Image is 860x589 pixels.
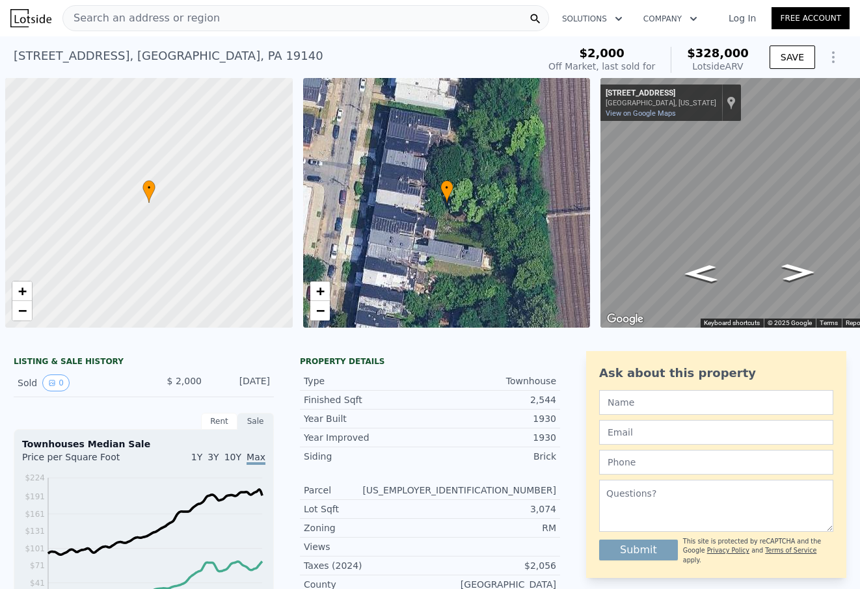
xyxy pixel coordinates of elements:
[12,301,32,321] a: Zoom out
[304,540,430,553] div: Views
[304,559,430,572] div: Taxes (2024)
[548,60,655,73] div: Off Market, last sold for
[599,540,678,560] button: Submit
[604,311,647,328] img: Google
[18,374,133,391] div: Sold
[304,431,430,444] div: Year Improved
[765,547,816,554] a: Terms of Service
[25,492,45,501] tspan: $191
[430,450,556,463] div: Brick
[430,412,556,425] div: 1930
[10,9,51,27] img: Lotside
[727,96,736,110] a: Show location on map
[704,319,760,328] button: Keyboard shortcuts
[25,544,45,553] tspan: $101
[707,547,749,554] a: Privacy Policy
[310,281,330,301] a: Zoom in
[670,261,732,286] path: Go North, N 21st St
[633,7,708,31] button: Company
[768,319,812,326] span: © 2025 Google
[247,452,265,465] span: Max
[430,559,556,572] div: $2,056
[430,393,556,406] div: 2,544
[304,484,362,497] div: Parcel
[713,12,772,25] a: Log In
[606,99,716,107] div: [GEOGRAPHIC_DATA], [US_STATE]
[30,561,45,570] tspan: $71
[191,452,202,462] span: 1Y
[25,527,45,536] tspan: $131
[362,484,556,497] div: [US_EMPLOYER_IDENTIFICATION_NUMBER]
[316,302,324,319] span: −
[440,182,453,194] span: •
[18,283,27,299] span: +
[770,46,815,69] button: SAVE
[300,356,560,367] div: Property details
[552,7,633,31] button: Solutions
[440,180,453,203] div: •
[201,413,237,430] div: Rent
[599,420,833,445] input: Email
[820,319,838,326] a: Terms (opens in new tab)
[237,413,274,430] div: Sale
[304,412,430,425] div: Year Built
[208,452,219,462] span: 3Y
[30,579,45,588] tspan: $41
[430,431,556,444] div: 1930
[12,281,32,301] a: Zoom in
[606,88,716,99] div: [STREET_ADDRESS]
[22,451,144,471] div: Price per Square Foot
[606,109,676,118] a: View on Google Maps
[212,374,270,391] div: [DATE]
[14,47,323,65] div: [STREET_ADDRESS] , [GEOGRAPHIC_DATA] , PA 19140
[683,537,833,565] div: This site is protected by reCAPTCHA and the Google and apply.
[42,374,70,391] button: View historical data
[599,450,833,475] input: Phone
[142,182,155,194] span: •
[25,510,45,519] tspan: $161
[687,46,749,60] span: $328,000
[599,390,833,415] input: Name
[579,46,624,60] span: $2,000
[430,521,556,534] div: RM
[167,376,202,386] span: $ 2,000
[304,393,430,406] div: Finished Sqft
[22,438,265,451] div: Townhouses Median Sale
[304,521,430,534] div: Zoning
[772,7,850,29] a: Free Account
[18,302,27,319] span: −
[316,283,324,299] span: +
[224,452,241,462] span: 10Y
[599,364,833,382] div: Ask about this property
[820,44,846,70] button: Show Options
[63,10,220,26] span: Search an address or region
[304,374,430,387] div: Type
[430,503,556,516] div: 3,074
[304,450,430,463] div: Siding
[768,259,829,285] path: Go South, N 21st St
[604,311,647,328] a: Open this area in Google Maps (opens a new window)
[430,374,556,387] div: Townhouse
[142,180,155,203] div: •
[14,356,274,369] div: LISTING & SALE HISTORY
[304,503,430,516] div: Lot Sqft
[310,301,330,321] a: Zoom out
[25,473,45,482] tspan: $224
[687,60,749,73] div: Lotside ARV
